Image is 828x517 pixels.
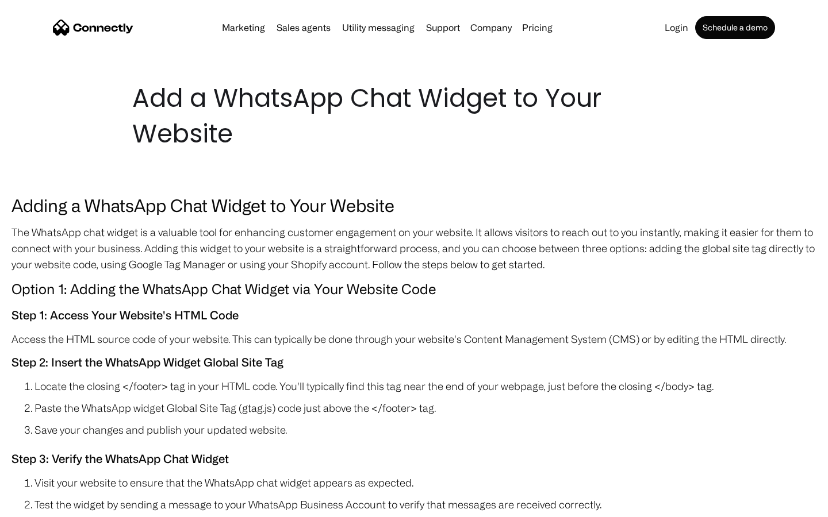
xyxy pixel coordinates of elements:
[34,496,816,512] li: Test the widget by sending a message to your WhatsApp Business Account to verify that messages ar...
[470,20,512,36] div: Company
[517,23,557,32] a: Pricing
[11,278,816,300] h4: Option 1: Adding the WhatsApp Chat Widget via Your Website Code
[421,23,465,32] a: Support
[34,474,816,491] li: Visit your website to ensure that the WhatsApp chat widget appears as expected.
[11,353,816,372] h5: Step 2: Insert the WhatsApp Widget Global Site Tag
[132,80,696,152] h1: Add a WhatsApp Chat Widget to Your Website
[34,422,816,438] li: Save your changes and publish your updated website.
[11,449,816,469] h5: Step 3: Verify the WhatsApp Chat Widget
[34,400,816,416] li: Paste the WhatsApp widget Global Site Tag (gtag.js) code just above the </footer> tag.
[11,306,816,325] h5: Step 1: Access Your Website's HTML Code
[217,23,270,32] a: Marketing
[338,23,419,32] a: Utility messaging
[272,23,335,32] a: Sales agents
[34,378,816,394] li: Locate the closing </footer> tag in your HTML code. You'll typically find this tag near the end o...
[660,23,693,32] a: Login
[11,331,816,347] p: Access the HTML source code of your website. This can typically be done through your website's Co...
[23,497,69,513] ul: Language list
[11,192,816,218] h3: Adding a WhatsApp Chat Widget to Your Website
[11,497,69,513] aside: Language selected: English
[11,224,816,272] p: The WhatsApp chat widget is a valuable tool for enhancing customer engagement on your website. It...
[695,16,775,39] a: Schedule a demo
